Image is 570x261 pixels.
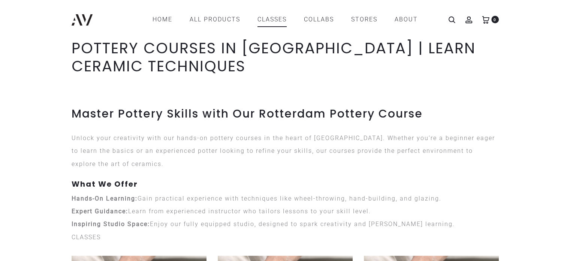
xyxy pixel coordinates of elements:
a: 0 [482,16,489,23]
strong: What We Offer [72,179,138,189]
p: Gain practical experience with techniques like wheel-throwing, hand-building, and glazing. Learn ... [72,192,499,231]
a: COLLABS [304,13,334,26]
a: CLASSES [257,13,287,26]
a: ABOUT [395,13,418,26]
strong: Hands-On Learning: [72,195,138,202]
span: 0 [491,16,499,23]
a: Home [153,13,172,26]
h1: POTTERY COURSES IN [GEOGRAPHIC_DATA] | LEARN CERAMIC TECHNIQUES [72,39,499,75]
strong: Inspiring Studio Space: [72,220,150,228]
strong: Expert Guidance: [72,208,128,215]
a: STORES [351,13,377,26]
p: Unlock your creativity with our hands-on pottery courses in the heart of [GEOGRAPHIC_DATA]. Wheth... [72,132,499,170]
h2: Master Pottery Skills with Our Rotterdam Pottery Course [72,107,499,121]
p: CLASSES [72,231,499,244]
a: All products [190,13,240,26]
